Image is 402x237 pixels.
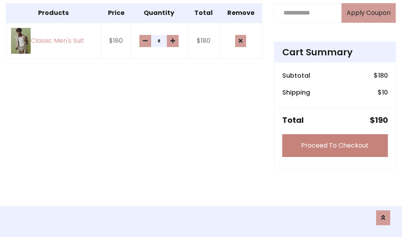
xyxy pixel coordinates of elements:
[342,3,396,23] button: Apply Coupon
[187,3,219,23] th: Total
[370,115,388,125] h5: $
[282,72,310,79] h6: Subtotal
[101,23,131,59] td: $180
[378,89,388,96] h6: $
[6,3,101,23] th: Products
[187,23,219,59] td: $180
[374,72,388,79] h6: $
[282,47,388,58] h4: Cart Summary
[378,71,388,80] span: 180
[282,89,310,96] h6: Shipping
[11,28,96,54] a: Classic Men's Suit
[282,134,388,157] a: Proceed To Checkout
[131,3,187,23] th: Quantity
[219,3,262,23] th: Remove
[375,115,388,126] span: 190
[382,88,388,97] span: 10
[282,115,304,125] h5: Total
[101,3,131,23] th: Price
